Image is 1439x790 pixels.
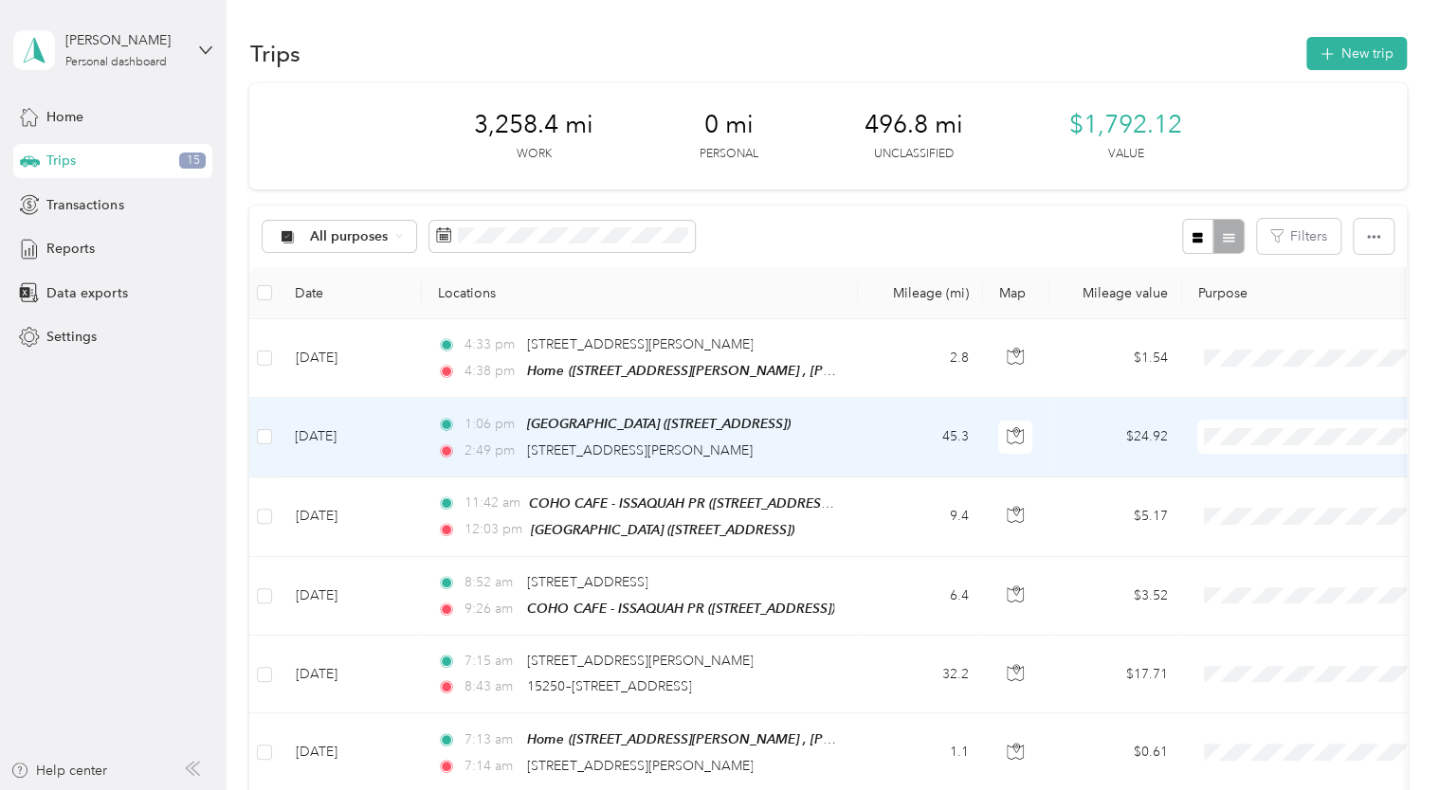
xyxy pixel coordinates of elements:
[280,636,422,713] td: [DATE]
[527,336,753,352] span: [STREET_ADDRESS][PERSON_NAME]
[1107,146,1143,163] p: Value
[1333,684,1439,790] iframe: Everlance-gr Chat Button Frame
[865,110,963,140] span: 496.8 mi
[280,477,422,557] td: [DATE]
[464,651,519,672] span: 7:15 am
[46,239,95,259] span: Reports
[46,327,97,347] span: Settings
[464,676,519,697] span: 8:43 am
[65,57,167,68] div: Personal dashboard
[1049,636,1182,713] td: $17.71
[464,599,519,619] span: 9:26 am
[874,146,954,163] p: Unclassified
[464,729,519,750] span: 7:13 am
[858,398,983,476] td: 45.3
[704,110,754,140] span: 0 mi
[280,557,422,636] td: [DATE]
[527,416,791,431] span: [GEOGRAPHIC_DATA] ([STREET_ADDRESS])
[310,230,389,243] span: All purposes
[280,319,422,398] td: [DATE]
[527,363,1193,379] span: Home ([STREET_ADDRESS][PERSON_NAME] , [PERSON_NAME][GEOGRAPHIC_DATA], [GEOGRAPHIC_DATA])
[858,319,983,398] td: 2.8
[527,653,753,669] span: [STREET_ADDRESS][PERSON_NAME]
[46,107,83,127] span: Home
[1049,557,1182,636] td: $3.52
[464,361,519,382] span: 4:38 pm
[249,44,300,63] h1: Trips
[858,557,983,636] td: 6.4
[1049,267,1182,319] th: Mileage value
[464,414,519,435] span: 1:06 pm
[700,146,758,163] p: Personal
[983,267,1049,319] th: Map
[280,267,422,319] th: Date
[1306,37,1407,70] button: New trip
[464,572,519,593] span: 8:52 am
[529,495,836,512] span: COHO CAFE - ISSAQUAH PR ([STREET_ADDRESS])
[1049,477,1182,557] td: $5.17
[527,678,691,694] span: 15250–[STREET_ADDRESS]
[280,398,422,476] td: [DATE]
[474,110,593,140] span: 3,258.4 mi
[10,761,107,781] button: Help center
[858,267,983,319] th: Mileage (mi)
[858,636,983,713] td: 32.2
[531,522,794,537] span: [GEOGRAPHIC_DATA] ([STREET_ADDRESS])
[422,267,858,319] th: Locations
[464,440,519,461] span: 2:49 pm
[46,283,127,303] span: Data exports
[858,477,983,557] td: 9.4
[527,758,753,774] span: [STREET_ADDRESS][PERSON_NAME]
[464,334,519,355] span: 4:33 pm
[527,731,1193,747] span: Home ([STREET_ADDRESS][PERSON_NAME] , [PERSON_NAME][GEOGRAPHIC_DATA], [GEOGRAPHIC_DATA])
[46,195,123,215] span: Transactions
[46,151,76,171] span: Trips
[527,601,834,616] span: COHO CAFE - ISSAQUAH PR ([STREET_ADDRESS])
[464,756,519,777] span: 7:14 am
[179,153,206,170] span: 15
[516,146,551,163] p: Work
[1069,110,1182,140] span: $1,792.12
[65,30,184,50] div: [PERSON_NAME]
[1049,398,1182,476] td: $24.92
[527,442,753,458] span: [STREET_ADDRESS][PERSON_NAME]
[464,519,522,540] span: 12:03 pm
[1049,319,1182,398] td: $1.54
[1257,219,1340,254] button: Filters
[464,493,520,513] span: 11:42 am
[527,574,647,590] span: [STREET_ADDRESS]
